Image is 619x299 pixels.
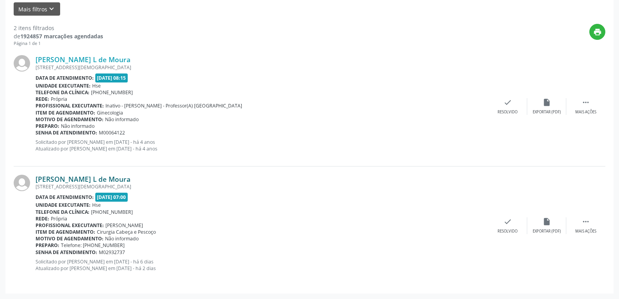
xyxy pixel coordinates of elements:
[61,123,95,129] span: Não informado
[47,5,56,13] i: keyboard_arrow_down
[36,242,59,249] b: Preparo:
[36,249,97,256] b: Senha de atendimento:
[97,229,156,235] span: Cirurgia Cabeça e Pescoço
[542,217,551,226] i: insert_drive_file
[36,109,95,116] b: Item de agendamento:
[575,109,596,115] div: Mais ações
[51,96,67,102] span: Própria
[36,96,49,102] b: Rede:
[593,28,602,36] i: print
[36,116,103,123] b: Motivo de agendamento:
[503,217,512,226] i: check
[99,249,125,256] span: M02932737
[36,82,91,89] b: Unidade executante:
[533,229,561,234] div: Exportar (PDF)
[95,193,128,202] span: [DATE] 07:00
[105,235,139,242] span: Não informado
[36,229,95,235] b: Item de agendamento:
[582,98,590,107] i: 
[36,209,89,215] b: Telefone da clínica:
[92,202,101,208] span: Hse
[14,24,103,32] div: 2 itens filtrados
[91,209,133,215] span: [PHONE_NUMBER]
[105,222,143,229] span: [PERSON_NAME]
[575,229,596,234] div: Mais ações
[14,40,103,47] div: Página 1 de 1
[36,55,130,64] a: [PERSON_NAME] L de Moura
[97,109,123,116] span: Ginecologia
[36,89,89,96] b: Telefone da clínica:
[105,116,139,123] span: Não informado
[20,32,103,40] strong: 1924857 marcações agendadas
[36,202,91,208] b: Unidade executante:
[61,242,125,249] span: Telefone: [PHONE_NUMBER]
[92,82,101,89] span: Hse
[533,109,561,115] div: Exportar (PDF)
[91,89,133,96] span: [PHONE_NUMBER]
[582,217,590,226] i: 
[503,98,512,107] i: check
[498,229,517,234] div: Resolvido
[36,222,104,229] b: Profissional executante:
[36,102,104,109] b: Profissional executante:
[14,55,30,72] img: img
[36,75,94,81] b: Data de atendimento:
[51,215,67,222] span: Própria
[36,64,488,71] div: [STREET_ADDRESS][DEMOGRAPHIC_DATA]
[589,24,605,40] button: print
[36,123,59,129] b: Preparo:
[14,2,60,16] button: Mais filtroskeyboard_arrow_down
[95,73,128,82] span: [DATE] 08:15
[99,129,125,136] span: M00064122
[105,102,242,109] span: Inativo - [PERSON_NAME] - Professor(A) [GEOGRAPHIC_DATA]
[36,194,94,201] b: Data de atendimento:
[36,175,130,183] a: [PERSON_NAME] L de Moura
[14,175,30,191] img: img
[36,183,488,190] div: [STREET_ADDRESS][DEMOGRAPHIC_DATA]
[542,98,551,107] i: insert_drive_file
[498,109,517,115] div: Resolvido
[36,215,49,222] b: Rede:
[36,139,488,152] p: Solicitado por [PERSON_NAME] em [DATE] - há 4 anos Atualizado por [PERSON_NAME] em [DATE] - há 4 ...
[36,235,103,242] b: Motivo de agendamento:
[36,129,97,136] b: Senha de atendimento:
[14,32,103,40] div: de
[36,258,488,272] p: Solicitado por [PERSON_NAME] em [DATE] - há 6 dias Atualizado por [PERSON_NAME] em [DATE] - há 2 ...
